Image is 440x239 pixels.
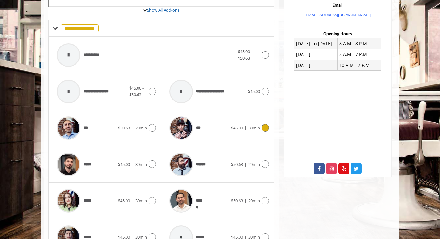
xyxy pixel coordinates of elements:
[231,198,243,204] span: $50.63
[135,198,147,204] span: 30min
[245,198,247,204] span: |
[132,198,134,204] span: |
[294,49,338,60] td: [DATE]
[129,85,144,97] span: $45.00 - $50.63
[248,125,260,131] span: 30min
[118,125,130,131] span: $50.63
[294,60,338,71] td: [DATE]
[291,3,384,7] h3: Email
[337,38,381,49] td: 8 A.M - 8 P.M
[337,60,381,71] td: 10 A.M - 7 P.M
[135,125,147,131] span: 20min
[337,49,381,60] td: 8 A.M - 7 P.M
[238,49,252,61] span: $45.00 - $50.63
[245,125,247,131] span: |
[132,125,134,131] span: |
[248,161,260,167] span: 20min
[231,161,243,167] span: $50.63
[147,7,179,13] a: Show All Add-ons
[289,31,386,36] h3: Opening Hours
[245,161,247,167] span: |
[135,161,147,167] span: 30min
[294,38,338,49] td: [DATE] To [DATE]
[118,198,130,204] span: $45.00
[248,89,260,94] span: $45.00
[231,125,243,131] span: $45.00
[248,198,260,204] span: 20min
[132,161,134,167] span: |
[304,12,371,18] a: [EMAIL_ADDRESS][DOMAIN_NAME]
[118,161,130,167] span: $45.00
